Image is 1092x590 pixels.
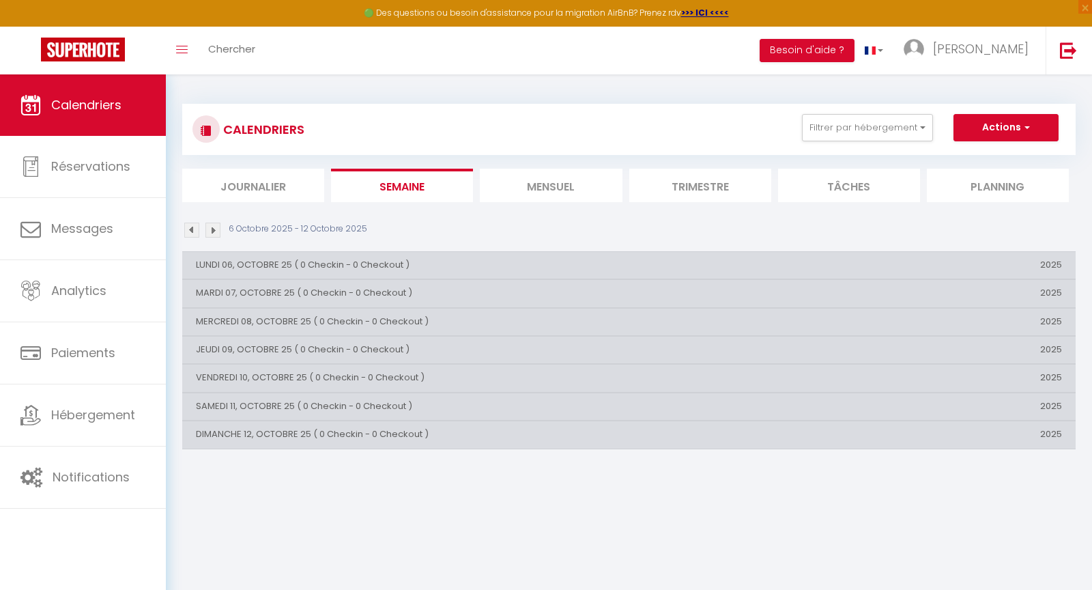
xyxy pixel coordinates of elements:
th: JEUDI 09, OCTOBRE 25 ( 0 Checkin - 0 Checkout ) [182,336,778,363]
span: Paiements [51,344,115,361]
span: Réservations [51,158,130,175]
th: 2025 [778,280,1076,307]
th: MERCREDI 08, OCTOBRE 25 ( 0 Checkin - 0 Checkout ) [182,308,778,335]
span: [PERSON_NAME] [933,40,1029,57]
li: Semaine [331,169,473,202]
th: 2025 [778,251,1076,279]
th: MARDI 07, OCTOBRE 25 ( 0 Checkin - 0 Checkout ) [182,280,778,307]
span: Hébergement [51,406,135,423]
button: Besoin d'aide ? [760,39,854,62]
a: Chercher [198,27,265,74]
span: Calendriers [51,96,121,113]
button: Filtrer par hébergement [802,114,933,141]
img: logout [1060,42,1077,59]
img: ... [904,39,924,59]
th: VENDREDI 10, OCTOBRE 25 ( 0 Checkin - 0 Checkout ) [182,365,778,392]
th: 2025 [778,365,1076,392]
th: SAMEDI 11, OCTOBRE 25 ( 0 Checkin - 0 Checkout ) [182,393,778,420]
li: Planning [927,169,1069,202]
li: Trimestre [629,169,771,202]
th: 2025 [778,393,1076,420]
img: Super Booking [41,38,125,61]
span: Chercher [208,42,255,56]
th: 2025 [778,421,1076,449]
li: Journalier [182,169,324,202]
th: 2025 [778,336,1076,363]
li: Tâches [778,169,920,202]
span: Messages [51,220,113,237]
a: ... [PERSON_NAME] [893,27,1046,74]
p: 6 Octobre 2025 - 12 Octobre 2025 [229,223,367,236]
li: Mensuel [480,169,622,202]
a: >>> ICI <<<< [681,7,729,18]
button: Actions [953,114,1059,141]
th: DIMANCHE 12, OCTOBRE 25 ( 0 Checkin - 0 Checkout ) [182,421,778,449]
span: Analytics [51,282,106,299]
h3: CALENDRIERS [220,114,304,145]
span: Notifications [53,468,130,486]
th: 2025 [778,308,1076,335]
th: LUNDI 06, OCTOBRE 25 ( 0 Checkin - 0 Checkout ) [182,251,778,279]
